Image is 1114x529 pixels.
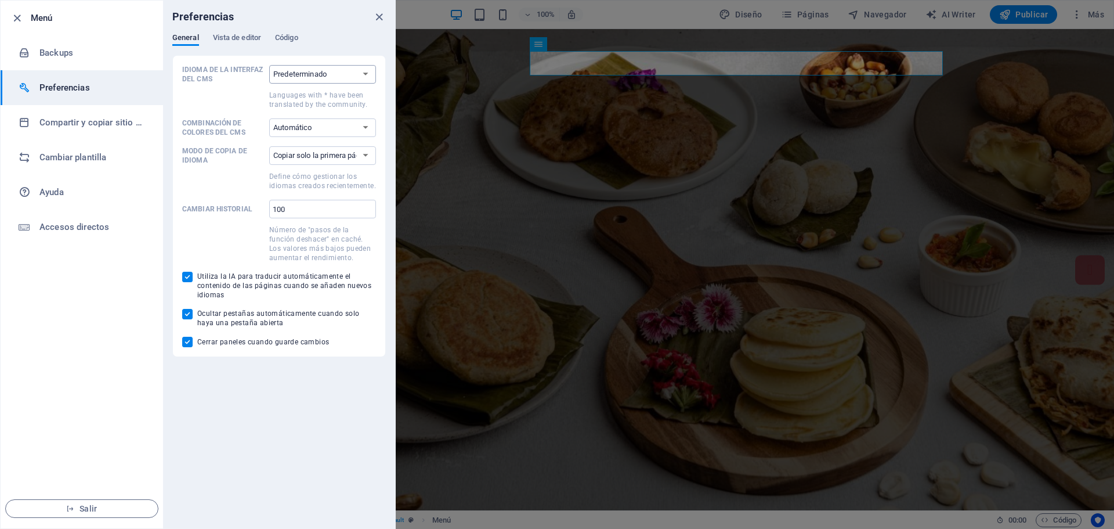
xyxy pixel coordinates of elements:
[275,31,298,47] span: Código
[372,10,386,24] button: close
[269,118,376,137] select: Combinación de colores del CMS
[39,220,147,234] h6: Accesos directos
[172,33,386,55] div: Preferencias
[213,31,261,47] span: Vista de editor
[1,175,163,210] a: Ayuda
[269,172,376,190] p: Define cómo gestionar los idiomas creados recientemente.
[269,146,376,165] select: Modo de copia de idiomaDefine cómo gestionar los idiomas creados recientemente.
[39,81,147,95] h6: Preferencias
[172,31,199,47] span: General
[197,272,376,300] span: Utiliza la IA para traducir automáticamente el contenido de las páginas cuando se añaden nuevos i...
[39,150,147,164] h6: Cambiar plantilla
[182,146,265,165] p: Modo de copia de idioma
[269,91,376,109] p: Languages with * have been translated by the community.
[5,499,158,518] button: Salir
[269,225,376,262] p: Número de "pasos de la función deshacer" en caché. Los valores más bajos pueden aumentar el rendi...
[172,10,234,24] h6: Preferencias
[182,65,265,84] p: Idioma de la interfaz del CMS
[182,204,265,214] p: Cambiar historial
[197,309,376,328] span: Ocultar pestañas automáticamente cuando solo haya una pestaña abierta
[31,11,154,25] h6: Menú
[39,116,147,129] h6: Compartir y copiar sitio web
[197,337,329,347] span: Cerrar paneles cuando guarde cambios
[269,200,376,218] input: Cambiar historialNúmero de "pasos de la función deshacer" en caché. Los valores más bajos pueden ...
[15,504,149,513] span: Salir
[182,118,265,137] p: Combinación de colores del CMS
[39,46,147,60] h6: Backups
[39,185,147,199] h6: Ayuda
[269,65,376,84] select: Idioma de la interfaz del CMSLanguages with * have been translated by the community.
